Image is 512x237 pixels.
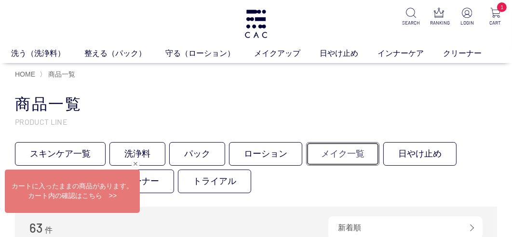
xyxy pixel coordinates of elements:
span: 1 [497,2,507,12]
a: ローション [229,142,302,166]
a: 1 CART [486,8,504,26]
p: RANKING [430,19,448,26]
a: クリーナー [443,48,501,59]
a: 洗う（洗浄料） [11,48,84,59]
h1: 商品一覧 [15,94,497,115]
a: メイク一覧 [306,142,379,166]
img: logo [243,10,269,38]
a: 日やけ止め [320,48,377,59]
a: 守る（ローション） [165,48,254,59]
a: パック [169,142,225,166]
p: SEARCH [402,19,420,26]
a: RANKING [430,8,448,26]
a: 日やけ止め [383,142,457,166]
p: CART [486,19,504,26]
a: インナーケア [377,48,443,59]
li: 〉 [40,70,78,79]
a: スキンケア一覧 [15,142,106,166]
a: トライアル [178,170,251,193]
a: 洗浄料 [109,142,165,166]
span: 63 [29,220,43,235]
a: HOME [15,70,35,78]
p: LOGIN [458,19,476,26]
a: SEARCH [402,8,420,26]
a: 整える（パック） [84,48,165,59]
span: 商品一覧 [48,70,75,78]
a: LOGIN [458,8,476,26]
p: PRODUCT LINE [15,117,497,127]
a: メイクアップ [254,48,320,59]
span: 件 [45,226,53,234]
a: 商品一覧 [46,70,75,78]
